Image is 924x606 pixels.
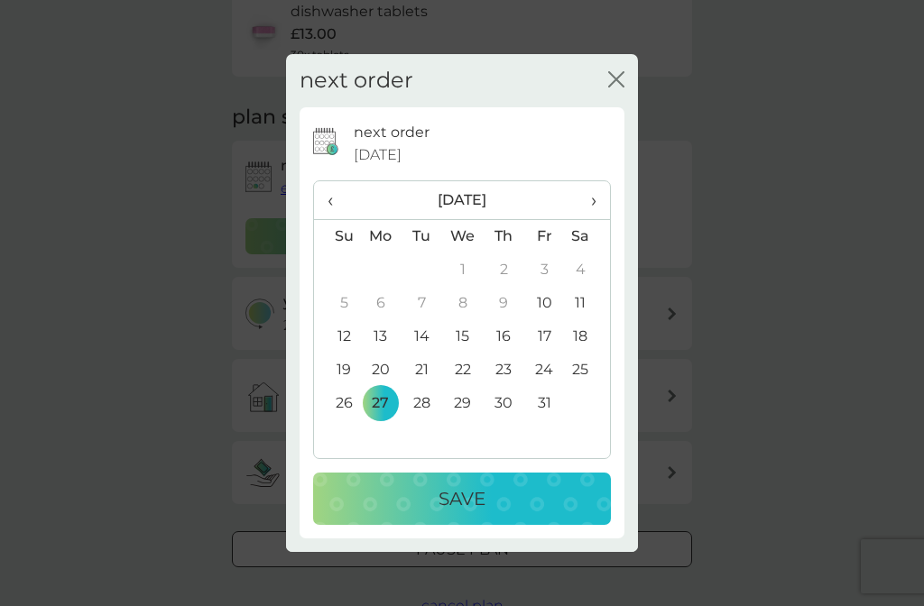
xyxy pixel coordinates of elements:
[314,320,360,353] td: 12
[442,387,484,420] td: 29
[360,287,402,320] td: 6
[314,353,360,387] td: 19
[565,253,610,287] td: 4
[524,387,565,420] td: 31
[300,68,413,94] h2: next order
[565,320,610,353] td: 18
[484,253,524,287] td: 2
[360,181,565,220] th: [DATE]
[524,353,565,387] td: 24
[565,287,610,320] td: 11
[354,143,402,167] span: [DATE]
[442,287,484,320] td: 8
[608,71,624,90] button: close
[360,320,402,353] td: 13
[484,387,524,420] td: 30
[484,287,524,320] td: 9
[439,484,485,513] p: Save
[524,253,565,287] td: 3
[442,219,484,253] th: We
[565,219,610,253] th: Sa
[314,387,360,420] td: 26
[360,387,402,420] td: 27
[402,320,442,353] td: 14
[565,353,610,387] td: 25
[578,181,596,219] span: ›
[314,219,360,253] th: Su
[360,353,402,387] td: 20
[484,219,524,253] th: Th
[524,219,565,253] th: Fr
[484,353,524,387] td: 23
[402,387,442,420] td: 28
[442,253,484,287] td: 1
[314,287,360,320] td: 5
[354,121,430,144] p: next order
[313,473,611,525] button: Save
[442,320,484,353] td: 15
[524,287,565,320] td: 10
[484,320,524,353] td: 16
[402,219,442,253] th: Tu
[524,320,565,353] td: 17
[360,219,402,253] th: Mo
[402,353,442,387] td: 21
[328,181,346,219] span: ‹
[442,353,484,387] td: 22
[402,287,442,320] td: 7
